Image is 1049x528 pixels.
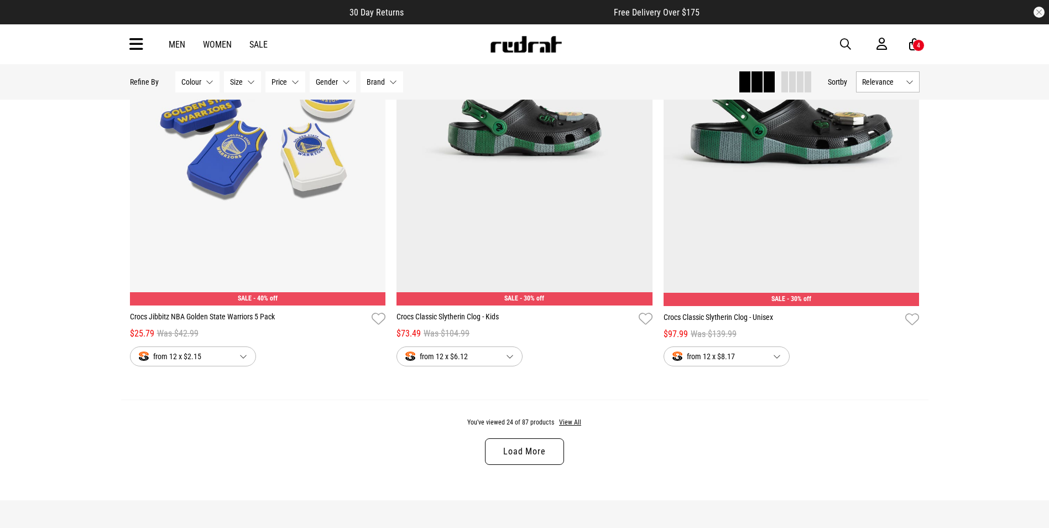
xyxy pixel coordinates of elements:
button: Open LiveChat chat widget [9,4,42,38]
span: $97.99 [664,328,688,341]
img: splitpay-icon.png [672,351,682,361]
span: Free Delivery Over $175 [614,7,700,18]
span: - 30% off [787,295,811,303]
a: Load More [485,438,563,465]
img: splitpay-icon.png [139,351,149,361]
span: Was $139.99 [691,328,737,341]
a: Crocs Jibbitz NBA Golden State Warriors 5 Pack [130,311,368,327]
img: splitpay-icon.png [405,351,415,361]
span: 30 Day Returns [349,7,404,18]
button: from 12 x $2.15 [130,346,256,366]
button: Size [224,71,261,92]
span: - 30% off [520,294,544,302]
span: SALE [238,294,252,302]
button: Price [265,71,305,92]
button: Brand [361,71,403,92]
span: by [840,77,847,86]
span: Gender [316,77,338,86]
a: Women [203,39,232,50]
span: Was $42.99 [157,327,199,340]
a: Sale [249,39,268,50]
img: Redrat logo [489,36,562,53]
span: SALE [504,294,518,302]
a: Crocs Classic Slytherin Clog - Unisex [664,312,901,328]
span: You've viewed 24 of 87 products [467,418,554,426]
p: Refine By [130,77,159,86]
a: 4 [909,39,920,50]
button: Sortby [828,75,847,89]
button: View All [559,418,582,428]
button: from 12 x $6.12 [396,346,523,366]
span: from 12 x $8.17 [672,350,764,363]
span: from 12 x $2.15 [139,350,231,363]
button: Colour [175,71,220,92]
a: Men [169,39,185,50]
span: - 40% off [253,294,278,302]
span: SALE [771,295,785,303]
span: Price [272,77,287,86]
button: Relevance [856,71,920,92]
span: Brand [367,77,385,86]
a: Crocs Classic Slytherin Clog - Kids [396,311,634,327]
span: Size [230,77,243,86]
div: 4 [917,42,920,49]
iframe: Customer reviews powered by Trustpilot [426,7,592,18]
button: Gender [310,71,356,92]
span: Was $104.99 [424,327,469,340]
span: Colour [181,77,201,86]
span: from 12 x $6.12 [405,350,497,363]
span: $73.49 [396,327,421,340]
button: from 12 x $8.17 [664,346,790,366]
span: Relevance [862,77,901,86]
span: $25.79 [130,327,154,340]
